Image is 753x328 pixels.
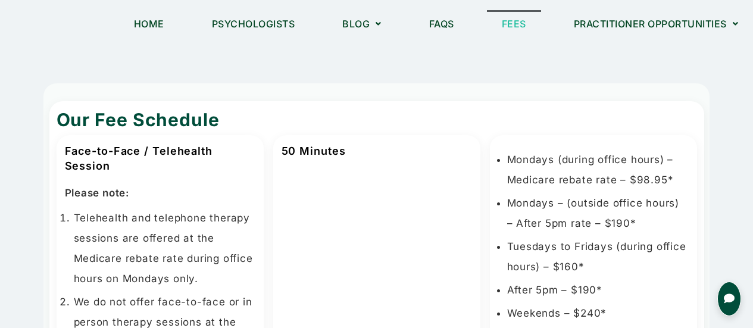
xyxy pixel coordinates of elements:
[487,10,541,38] a: Fees
[57,107,697,132] h2: Our Fee Schedule
[197,10,310,38] a: Psychologists
[717,282,741,316] button: Open chat for queries
[74,208,255,289] li: Telehealth and telephone therapy sessions are offered at the Medicare rebate rate during office h...
[507,193,689,233] li: Mondays – (outside office hours) – After 5pm rate – $190*
[327,10,396,38] a: Blog
[65,187,130,199] strong: Please note:
[507,236,689,277] li: Tuesdays to Fridays (during office hours) – $160*
[507,303,689,323] li: Weekends – $240*
[414,10,469,38] a: FAQs
[507,280,689,300] li: After 5pm – $190*
[65,143,255,173] h3: Face-to-Face / Telehealth Session
[507,149,689,190] li: Mondays (during office hours) – Medicare rebate rate – $98.95*
[119,10,179,38] a: Home
[282,143,472,158] h3: 50 Minutes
